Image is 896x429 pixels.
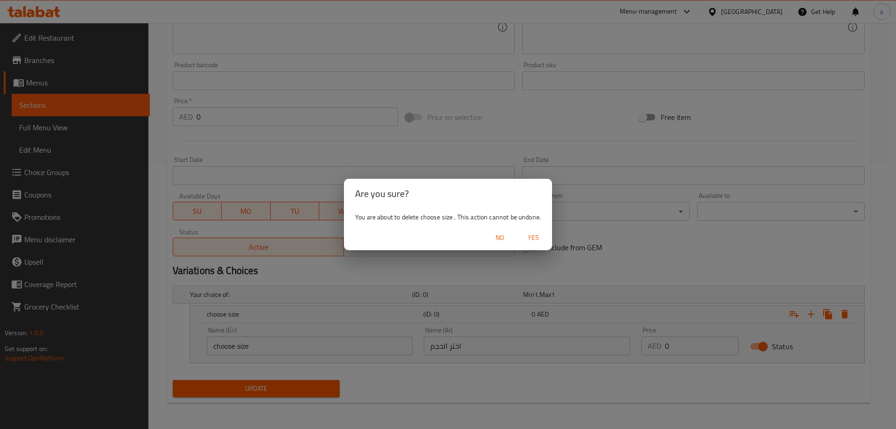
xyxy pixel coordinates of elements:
span: Yes [522,232,545,244]
button: No [485,229,515,246]
h2: Are you sure? [355,186,541,201]
div: You are about to delete choose size . This action cannot be undone. [344,209,552,225]
span: No [489,232,511,244]
button: Yes [518,229,548,246]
